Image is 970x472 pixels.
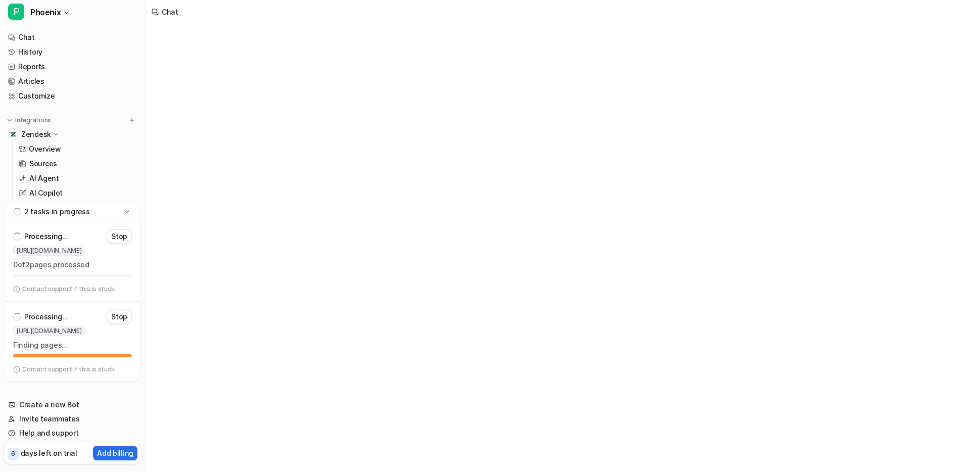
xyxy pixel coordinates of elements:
p: Integrations [15,116,51,124]
span: [URL][DOMAIN_NAME] [13,326,85,336]
p: 2 tasks in progress [24,207,90,217]
p: Stop [111,231,127,242]
a: Customize [4,89,141,103]
a: Articles [4,74,141,88]
p: Contact support if this is stuck. [22,285,116,293]
p: AI Copilot [29,188,63,198]
img: menu_add.svg [128,117,135,124]
a: AI Copilot [15,186,141,200]
a: Create a new Bot [4,398,141,412]
p: Stop [111,312,127,322]
p: 6 [11,449,15,458]
button: Stop [107,310,132,324]
p: Zendesk [21,129,51,139]
p: Sources [29,159,57,169]
p: Processing... [24,312,68,322]
p: Finding pages… [13,340,132,350]
p: 0 of 2 pages processed [13,260,132,270]
a: Overview [15,142,141,156]
p: Overview [29,144,61,154]
span: Explore all integrations [21,201,137,217]
a: Sources [15,157,141,171]
a: Help and support [4,426,141,440]
a: Reports [4,60,141,74]
p: AI Agent [29,173,59,183]
div: Chat [162,7,178,17]
a: History [4,45,141,59]
img: Zendesk [10,131,16,137]
p: days left on trial [21,448,77,458]
a: Chat [4,30,141,44]
button: Integrations [4,115,54,125]
p: Contact support if this is stuck. [22,365,116,373]
img: expand menu [6,117,13,124]
button: Add billing [93,446,137,460]
p: Processing... [24,231,68,242]
span: Phoenix [30,5,61,19]
a: Invite teammates [4,412,141,426]
button: Stop [107,229,132,244]
p: Add billing [97,448,133,458]
a: AI Agent [15,171,141,185]
a: Explore all integrations [4,202,141,216]
span: [URL][DOMAIN_NAME] [13,246,85,256]
span: P [8,4,24,20]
